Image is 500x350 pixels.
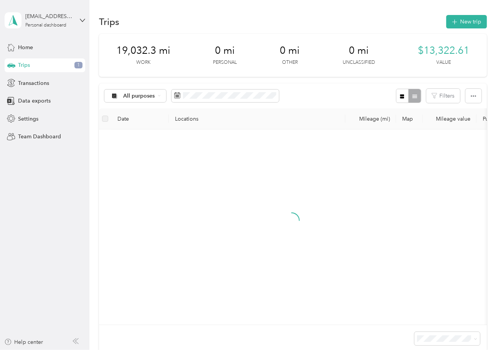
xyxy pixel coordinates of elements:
span: Home [18,43,33,51]
p: Work [136,59,150,66]
span: Settings [18,115,38,123]
th: Mileage value [423,108,477,129]
span: Transactions [18,79,49,87]
iframe: Everlance-gr Chat Button Frame [457,307,500,350]
button: Filters [426,89,460,103]
p: Value [437,59,451,66]
span: All purposes [123,93,155,99]
div: [EMAIL_ADDRESS][DOMAIN_NAME] [25,12,73,20]
p: Personal [213,59,237,66]
span: 0 mi [215,45,235,57]
th: Locations [169,108,345,129]
span: 19,032.3 mi [116,45,170,57]
th: Date [111,108,169,129]
p: Unclassified [343,59,375,66]
th: Map [396,108,423,129]
span: 0 mi [280,45,300,57]
button: Help center [4,338,43,346]
div: Personal dashboard [25,23,66,28]
h1: Trips [99,18,119,26]
button: New trip [446,15,487,28]
span: Team Dashboard [18,133,61,141]
span: Trips [18,61,30,69]
p: Other [282,59,298,66]
th: Mileage (mi) [345,108,396,129]
span: 1 [74,62,83,69]
span: Data exports [18,97,51,105]
span: 0 mi [349,45,369,57]
span: $13,322.61 [418,45,470,57]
